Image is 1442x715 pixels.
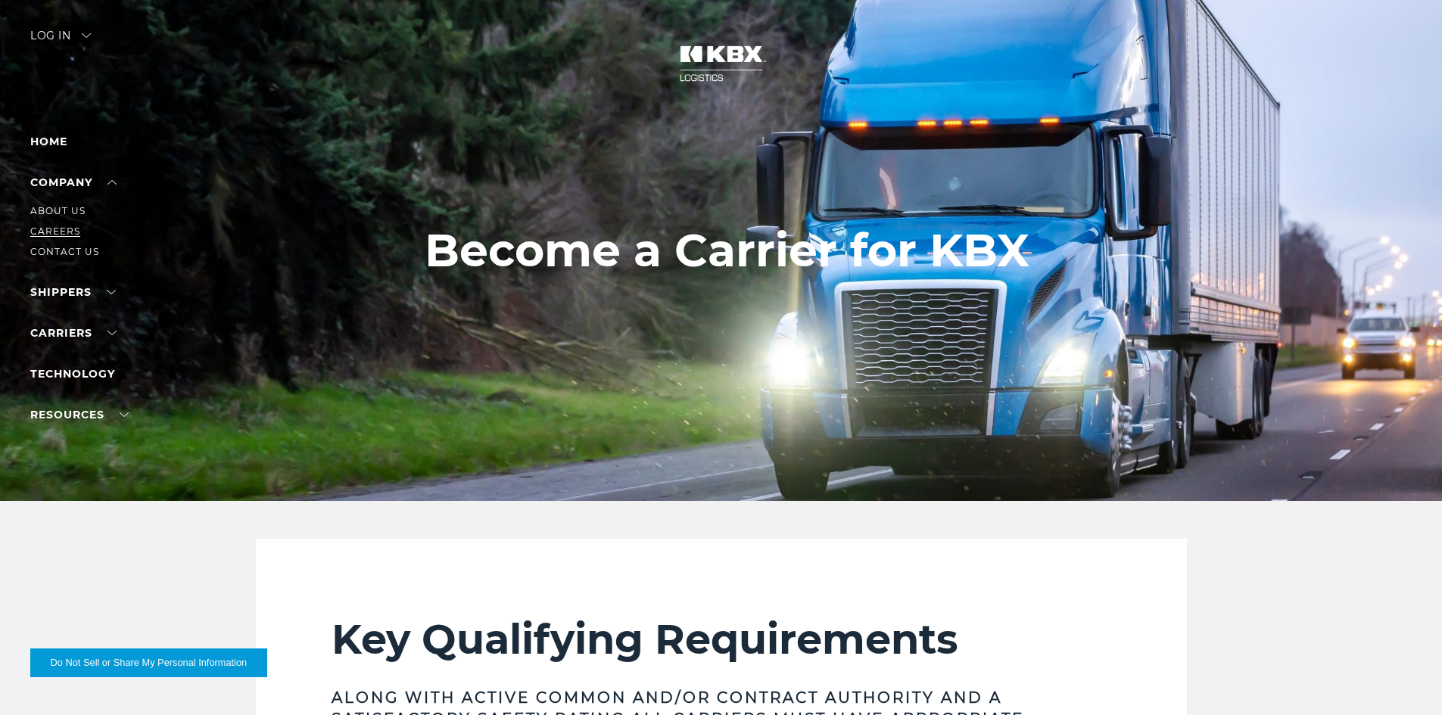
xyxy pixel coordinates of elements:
[30,30,91,52] div: Log in
[30,205,86,216] a: About Us
[30,326,117,340] a: Carriers
[30,225,80,237] a: Careers
[30,246,99,257] a: Contact Us
[665,30,778,97] img: kbx logo
[425,225,1029,276] h1: Become a Carrier for KBX
[82,33,91,38] img: arrow
[30,176,117,189] a: Company
[332,614,1111,664] h2: Key Qualifying Requirements
[30,648,267,677] button: Do Not Sell or Share My Personal Information
[30,408,129,421] a: RESOURCES
[30,367,115,381] a: Technology
[30,135,67,148] a: Home
[30,285,116,299] a: SHIPPERS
